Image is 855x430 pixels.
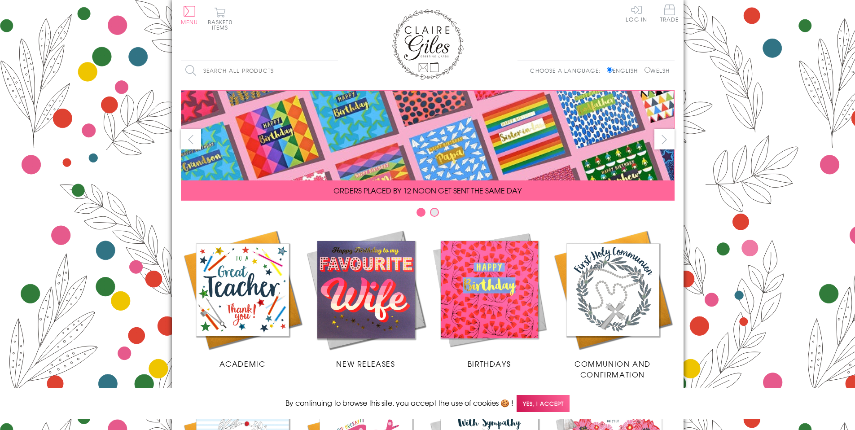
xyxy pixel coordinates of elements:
[392,9,464,80] img: Claire Giles Greetings Cards
[626,4,647,22] a: Log In
[181,61,338,81] input: Search all products
[517,395,570,412] span: Yes, I accept
[336,358,395,369] span: New Releases
[660,4,679,22] span: Trade
[468,358,511,369] span: Birthdays
[333,185,522,196] span: ORDERS PLACED BY 12 NOON GET SENT THE SAME DAY
[181,6,198,25] button: Menu
[181,207,675,221] div: Carousel Pagination
[530,66,605,75] p: Choose a language:
[219,358,266,369] span: Academic
[551,228,675,380] a: Communion and Confirmation
[181,228,304,369] a: Academic
[208,7,232,30] button: Basket0 items
[607,67,613,73] input: English
[660,4,679,24] a: Trade
[181,18,198,26] span: Menu
[607,66,642,75] label: English
[181,129,201,149] button: prev
[430,208,439,217] button: Carousel Page 2
[574,358,651,380] span: Communion and Confirmation
[654,129,675,149] button: next
[428,228,551,369] a: Birthdays
[304,228,428,369] a: New Releases
[417,208,425,217] button: Carousel Page 1 (Current Slide)
[645,66,670,75] label: Welsh
[645,67,650,73] input: Welsh
[212,18,232,31] span: 0 items
[329,61,338,81] input: Search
